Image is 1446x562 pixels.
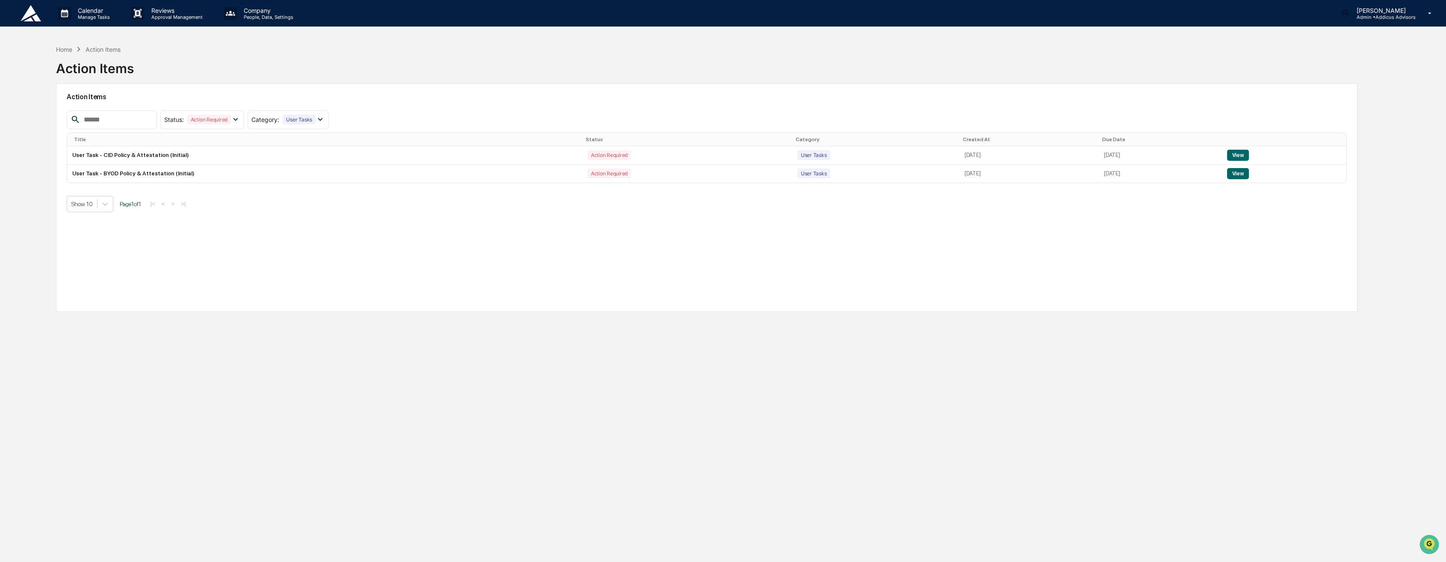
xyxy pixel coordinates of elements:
[145,14,207,20] p: Approval Management
[67,146,582,165] td: User Task - CID Policy & Attestation (Initial)
[1099,165,1222,183] td: [DATE]
[797,169,830,178] div: User Tasks
[963,136,1095,142] div: Created At
[237,7,298,14] p: Company
[1227,152,1249,158] a: View
[9,18,156,32] p: How can we help?
[60,145,103,151] a: Powered byPylon
[178,200,188,207] button: >|
[9,125,15,132] div: 🔎
[587,169,631,178] div: Action Required
[71,108,106,116] span: Attestations
[1102,136,1219,142] div: Due Date
[145,7,207,14] p: Reviews
[9,109,15,115] div: 🖐️
[17,108,55,116] span: Preclearance
[145,68,156,78] button: Start new chat
[1227,170,1249,177] a: View
[796,136,956,142] div: Category
[59,104,109,120] a: 🗄️Attestations
[237,14,298,20] p: People, Data, Settings
[29,74,108,81] div: We're available if you need us!
[62,109,69,115] div: 🗄️
[187,115,231,124] div: Action Required
[56,46,72,53] div: Home
[5,104,59,120] a: 🖐️Preclearance
[1350,14,1416,20] p: Admin • Addicus Advisors
[17,124,54,133] span: Data Lookup
[959,146,1099,165] td: [DATE]
[1419,534,1442,557] iframe: Open customer support
[1227,168,1249,179] button: View
[283,115,316,124] div: User Tasks
[159,200,168,207] button: <
[86,46,121,53] div: Action Items
[21,5,41,21] img: logo
[1227,150,1249,161] button: View
[9,65,24,81] img: 1746055101610-c473b297-6a78-478c-a979-82029cc54cd1
[251,116,279,123] span: Category :
[164,116,184,123] span: Status :
[586,136,789,142] div: Status
[67,93,1347,101] h2: Action Items
[5,121,57,136] a: 🔎Data Lookup
[29,65,140,74] div: Start new chat
[56,54,134,76] div: Action Items
[169,200,177,207] button: >
[71,7,114,14] p: Calendar
[1350,7,1416,14] p: [PERSON_NAME]
[71,14,114,20] p: Manage Tasks
[120,201,141,207] span: Page 1 of 1
[797,150,830,160] div: User Tasks
[67,165,582,183] td: User Task - BYOD Policy & Attestation (Initial)
[959,165,1099,183] td: [DATE]
[148,200,157,207] button: |<
[587,150,631,160] div: Action Required
[85,145,103,151] span: Pylon
[74,136,578,142] div: Title
[1099,146,1222,165] td: [DATE]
